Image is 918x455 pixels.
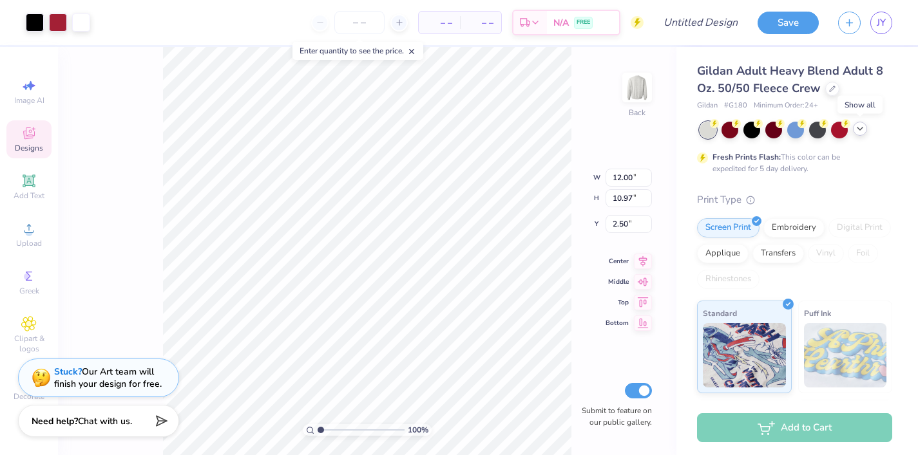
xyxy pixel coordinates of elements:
div: Transfers [752,244,804,263]
div: Print Type [697,192,892,207]
div: Vinyl [808,244,844,263]
div: Enter quantity to see the price. [292,42,423,60]
strong: Need help? [32,415,78,427]
span: Upload [16,238,42,248]
img: Back [624,75,650,100]
span: Chat with us. [78,415,132,427]
span: Center [606,257,629,266]
span: Greek [19,286,39,296]
span: Decorate [14,391,44,402]
span: Bottom [606,319,629,328]
div: Rhinestones [697,270,760,289]
span: Gildan Adult Heavy Blend Adult 8 Oz. 50/50 Fleece Crew [697,63,883,96]
span: Standard [703,306,737,320]
span: Puff Ink [804,306,831,320]
div: Digital Print [828,218,891,237]
a: JY [870,12,892,34]
button: Save [758,12,819,34]
span: Image AI [14,95,44,106]
div: Show all [837,96,883,114]
span: # G180 [724,100,747,111]
div: Foil [848,244,878,263]
input: Untitled Design [653,10,748,35]
span: Designs [15,143,43,153]
span: 100 % [408,424,428,436]
input: – – [334,11,385,34]
span: Top [606,298,629,307]
div: Applique [697,244,749,263]
div: This color can be expedited for 5 day delivery. [712,151,871,174]
span: Middle [606,277,629,286]
img: Standard [703,323,786,387]
div: Embroidery [763,218,825,237]
strong: Stuck? [54,366,82,378]
img: Puff Ink [804,323,887,387]
span: JY [877,15,886,30]
span: Gildan [697,100,718,111]
span: Clipart & logos [6,333,52,354]
span: – – [468,16,493,30]
span: FREE [577,18,590,27]
span: Add Text [14,190,44,201]
strong: Fresh Prints Flash: [712,152,781,162]
span: N/A [553,16,569,30]
div: Screen Print [697,218,760,237]
div: Our Art team will finish your design for free. [54,366,162,390]
label: Submit to feature on our public gallery. [575,405,652,428]
span: – – [426,16,452,30]
span: Minimum Order: 24 + [754,100,818,111]
div: Back [629,107,645,118]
